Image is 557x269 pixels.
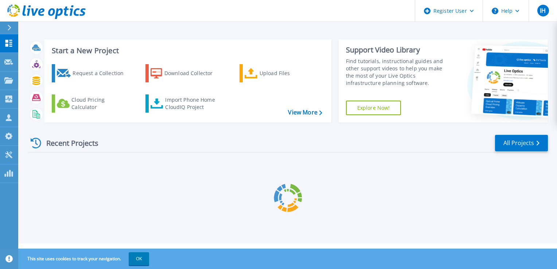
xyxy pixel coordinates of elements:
div: Download Collector [164,66,223,81]
a: Cloud Pricing Calculator [52,94,133,113]
h3: Start a New Project [52,47,322,55]
a: Download Collector [145,64,227,82]
div: Upload Files [260,66,318,81]
div: Recent Projects [28,134,108,152]
div: Request a Collection [73,66,131,81]
a: Upload Files [239,64,321,82]
div: Cloud Pricing Calculator [71,96,130,111]
div: Import Phone Home CloudIQ Project [165,96,222,111]
button: OK [129,252,149,265]
span: This site uses cookies to track your navigation. [20,252,149,265]
a: View More [288,109,322,116]
div: Support Video Library [346,45,451,55]
div: Find tutorials, instructional guides and other support videos to help you make the most of your L... [346,58,451,87]
a: Request a Collection [52,64,133,82]
a: All Projects [495,135,548,151]
span: IH [540,8,546,13]
a: Explore Now! [346,101,401,115]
